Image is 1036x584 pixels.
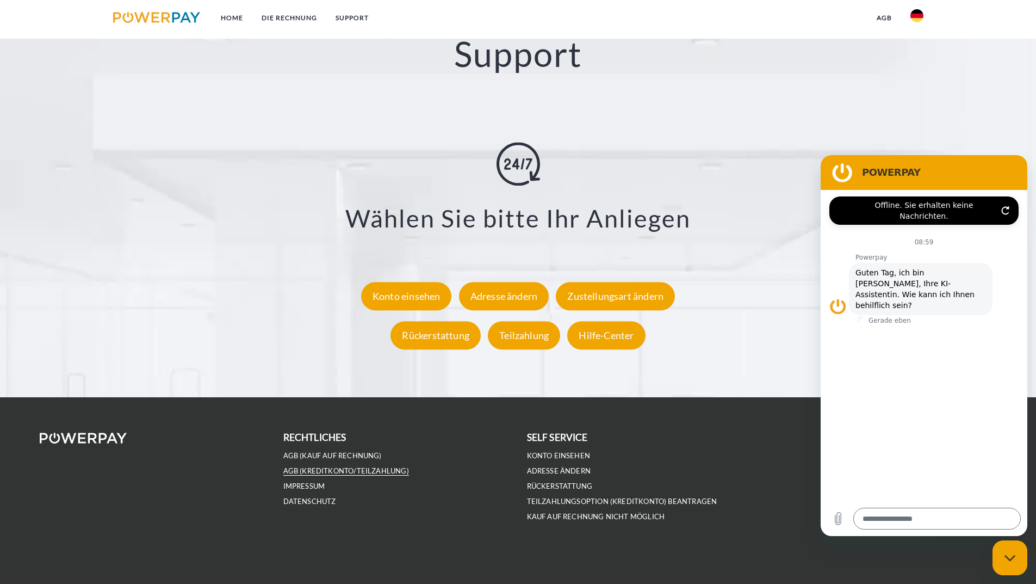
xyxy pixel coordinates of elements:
[485,330,563,342] a: Teilzahlung
[459,282,549,311] div: Adresse ändern
[65,203,971,233] h3: Wählen Sie bitte Ihr Anliegen
[212,8,252,28] a: Home
[283,482,325,491] a: IMPRESSUM
[497,142,540,186] img: online-shopping.svg
[910,9,923,22] img: de
[992,540,1027,575] iframe: Schaltfläche zum Öffnen des Messaging-Fensters; Konversation läuft
[388,330,483,342] a: Rückerstattung
[867,8,901,28] a: agb
[527,466,591,476] a: Adresse ändern
[283,466,409,476] a: AGB (Kreditkonto/Teilzahlung)
[527,451,591,460] a: Konto einsehen
[527,482,593,491] a: Rückerstattung
[553,291,678,303] a: Zustellungsart ändern
[40,433,127,444] img: logo-powerpay-white.svg
[527,512,665,521] a: Kauf auf Rechnung nicht möglich
[567,322,645,350] div: Hilfe-Center
[556,282,675,311] div: Zustellungsart ändern
[564,330,648,342] a: Hilfe-Center
[358,291,455,303] a: Konto einsehen
[821,155,1027,536] iframe: Messaging-Fenster
[283,432,346,443] b: rechtliches
[113,12,201,23] img: logo-powerpay.svg
[283,497,336,506] a: DATENSCHUTZ
[283,451,382,460] a: AGB (Kauf auf Rechnung)
[52,33,984,76] h2: Support
[488,322,560,350] div: Teilzahlung
[390,322,481,350] div: Rückerstattung
[361,282,452,311] div: Konto einsehen
[326,8,378,28] a: SUPPORT
[527,497,717,506] a: Teilzahlungsoption (KREDITKONTO) beantragen
[527,432,588,443] b: self service
[456,291,552,303] a: Adresse ändern
[252,8,326,28] a: DIE RECHNUNG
